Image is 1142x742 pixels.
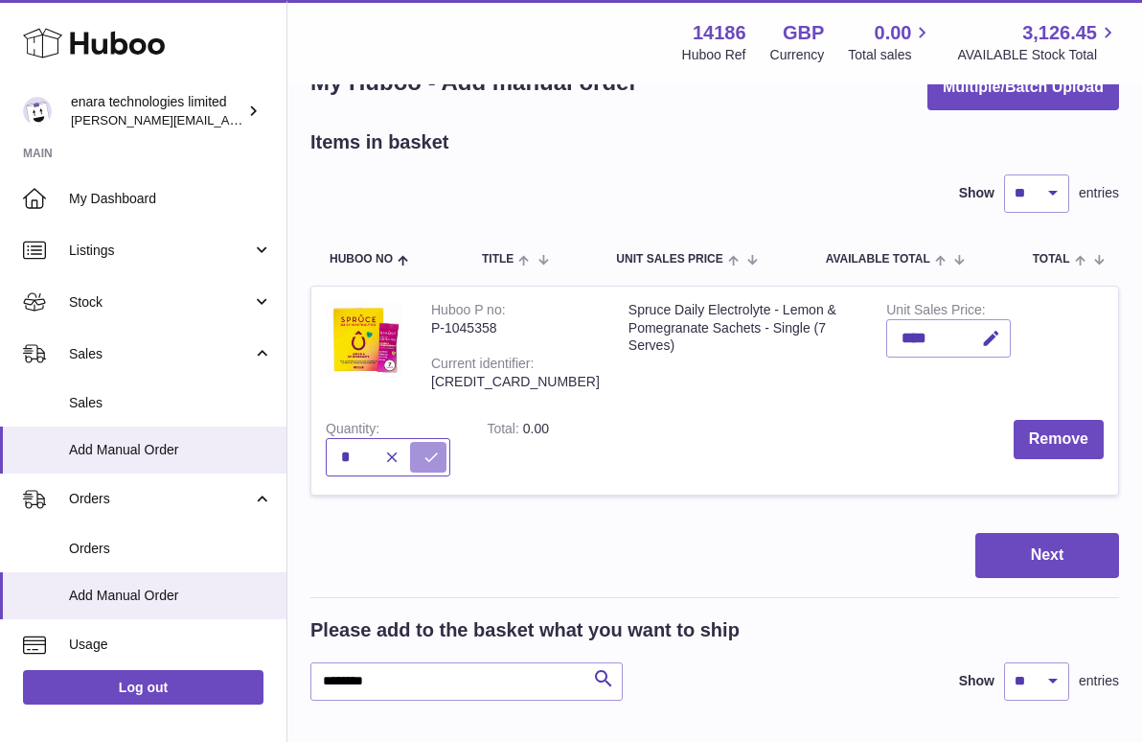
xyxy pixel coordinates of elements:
[1079,184,1119,202] span: entries
[1022,20,1097,46] span: 3,126.45
[523,421,549,436] span: 0.00
[431,319,600,337] div: P-1045358
[682,46,746,64] div: Huboo Ref
[69,242,252,260] span: Listings
[310,129,449,155] h2: Items in basket
[826,253,930,266] span: AVAILABLE Total
[69,587,272,605] span: Add Manual Order
[69,441,272,459] span: Add Manual Order
[693,20,746,46] strong: 14186
[71,112,384,128] span: [PERSON_NAME][EMAIL_ADDRESS][DOMAIN_NAME]
[1014,420,1104,459] button: Remove
[69,490,252,508] span: Orders
[959,184,994,202] label: Show
[1033,253,1070,266] span: Total
[69,636,272,654] span: Usage
[69,190,272,208] span: My Dashboard
[927,65,1119,110] button: Multiple/Batch Upload
[959,672,994,690] label: Show
[69,293,252,312] span: Stock
[326,421,379,441] label: Quantity
[1079,672,1119,690] span: entries
[69,345,252,363] span: Sales
[783,20,824,46] strong: GBP
[614,287,872,406] td: Spruce Daily Electrolyte - Lemon & Pomegranate Sachets - Single (7 Serves)
[431,302,506,322] div: Huboo P no
[23,670,263,705] a: Log out
[431,373,600,391] div: [CREDIT_CARD_NUMBER]
[326,301,402,378] img: Spruce Daily Electrolyte - Lemon & Pomegranate Sachets - Single (7 Serves)
[875,20,912,46] span: 0.00
[71,93,243,129] div: enara technologies limited
[616,253,722,266] span: Unit Sales Price
[330,253,393,266] span: Huboo no
[23,97,52,126] img: Dee@enara.co
[957,20,1119,64] a: 3,126.45 AVAILABLE Stock Total
[69,540,272,558] span: Orders
[975,533,1119,578] button: Next
[310,617,740,643] h2: Please add to the basket what you want to ship
[957,46,1119,64] span: AVAILABLE Stock Total
[886,302,985,322] label: Unit Sales Price
[482,253,514,266] span: Title
[69,394,272,412] span: Sales
[770,46,825,64] div: Currency
[431,356,534,376] div: Current identifier
[487,421,522,441] label: Total
[848,46,933,64] span: Total sales
[848,20,933,64] a: 0.00 Total sales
